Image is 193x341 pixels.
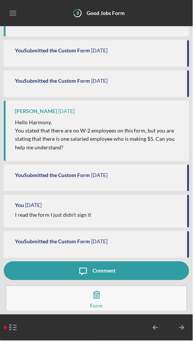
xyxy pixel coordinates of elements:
[6,286,187,312] button: Form
[4,262,189,280] button: Comment
[91,48,108,54] time: 2025-09-16 04:45
[90,304,103,308] div: Form
[15,203,24,208] div: You
[15,172,90,178] div: You Submitted the Custom Form
[15,78,90,84] div: You Submitted the Custom Form
[15,118,182,127] p: Hello Harmony,
[58,108,75,114] time: 2025-09-18 18:52
[15,239,90,245] div: You Submitted the Custom Form
[15,212,91,218] div: I read the form I just didn't sign it
[93,262,115,280] div: Comment
[87,10,125,16] b: Good Jobs Form
[15,127,182,152] p: You stated that there are no W-2 employees on this form, but you are stating that there is one sa...
[76,10,79,15] tspan: 3
[91,78,108,84] time: 2025-09-16 05:34
[91,239,108,245] time: 2025-09-21 00:40
[25,203,42,208] time: 2025-09-21 00:39
[15,48,90,54] div: You Submitted the Custom Form
[91,172,108,178] time: 2025-09-19 21:30
[15,108,57,114] div: [PERSON_NAME]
